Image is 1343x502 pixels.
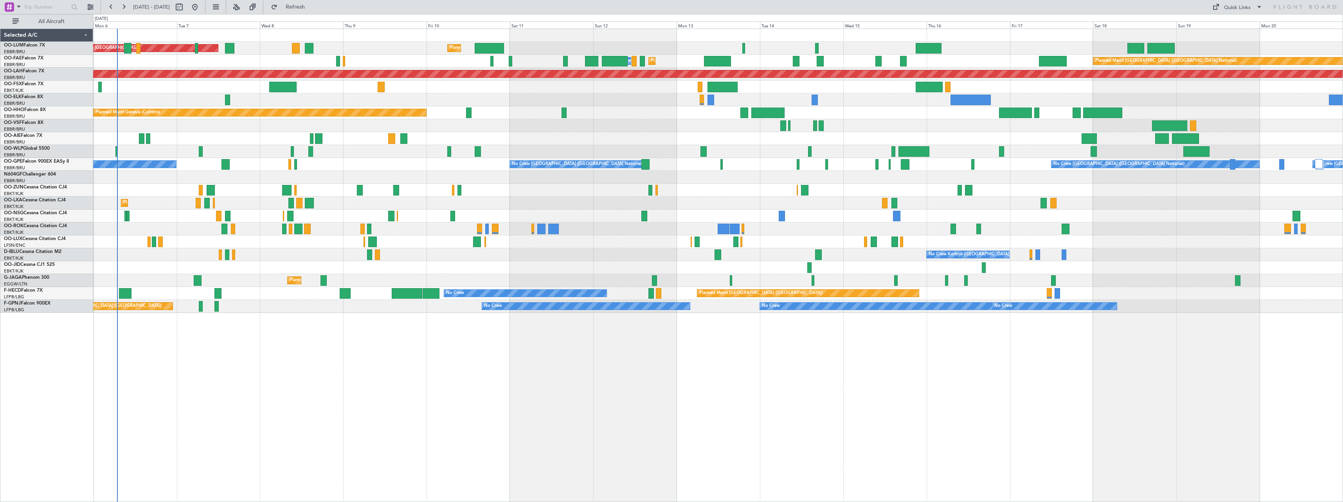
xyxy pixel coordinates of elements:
div: Thu 9 [343,22,427,29]
a: EBBR/BRU [4,100,25,106]
a: LFPB/LBG [4,307,24,313]
a: OO-AIEFalcon 7X [4,133,42,138]
div: No Crew [GEOGRAPHIC_DATA] ([GEOGRAPHIC_DATA] National) [512,158,643,170]
span: [DATE] - [DATE] [133,4,170,11]
div: Planned Maint [GEOGRAPHIC_DATA] ([GEOGRAPHIC_DATA] National) [450,42,591,54]
div: No Crew [994,300,1012,312]
span: OO-LUX [4,237,22,241]
button: Refresh [267,1,314,13]
a: OO-ELKFalcon 8X [4,95,43,99]
a: EBBR/BRU [4,75,25,81]
div: No Crew [484,300,502,312]
a: EBBR/BRU [4,139,25,145]
div: Fri 17 [1010,22,1093,29]
a: EBBR/BRU [4,113,25,119]
div: Sun 12 [593,22,677,29]
div: Fri 10 [427,22,510,29]
a: OO-HHOFalcon 8X [4,108,46,112]
span: N604GF [4,172,22,177]
div: AOG Maint [GEOGRAPHIC_DATA] [71,42,140,54]
a: N604GFChallenger 604 [4,172,56,177]
div: Sat 11 [510,22,593,29]
button: All Aircraft [9,15,85,28]
div: [DATE] [95,16,108,22]
a: EBKT/KJK [4,255,23,261]
span: F-HECD [4,288,21,293]
span: F-GPNJ [4,301,21,306]
span: G-JAGA [4,275,22,280]
div: No Crew Kortrijk-[GEOGRAPHIC_DATA] [929,249,1009,260]
div: Unplanned Maint [GEOGRAPHIC_DATA] ([GEOGRAPHIC_DATA]) [33,300,162,312]
div: Sun 19 [1176,22,1260,29]
a: EBKT/KJK [4,217,23,222]
div: No Crew [446,287,464,299]
span: All Aircraft [20,19,83,24]
span: OO-FAE [4,56,22,61]
div: Planned Maint [GEOGRAPHIC_DATA] ([GEOGRAPHIC_DATA]) [290,274,413,286]
div: Planned Maint [GEOGRAPHIC_DATA] ([GEOGRAPHIC_DATA]) [699,287,823,299]
span: OO-LUM [4,43,23,48]
div: No Crew [762,300,780,312]
span: OO-ROK [4,224,23,228]
div: Quick Links [1224,4,1251,12]
div: Planned Maint Kortrijk-[GEOGRAPHIC_DATA] [123,197,214,209]
a: OO-LUMFalcon 7X [4,43,45,48]
button: Quick Links [1208,1,1266,13]
div: Mon 20 [1260,22,1343,29]
a: EBBR/BRU [4,152,25,158]
a: EBKT/KJK [4,229,23,235]
a: OO-ZUNCessna Citation CJ4 [4,185,67,190]
a: F-GPNJFalcon 900EX [4,301,50,306]
a: G-JAGAPhenom 300 [4,275,49,280]
a: OO-ROKCessna Citation CJ4 [4,224,67,228]
div: Tue 7 [177,22,260,29]
span: OO-AIE [4,133,21,138]
a: OO-NSGCessna Citation CJ4 [4,211,67,215]
div: Sat 18 [1093,22,1176,29]
a: EBBR/BRU [4,178,25,184]
a: EBBR/BRU [4,62,25,68]
a: EBBR/BRU [4,126,25,132]
span: D-IBLU [4,249,19,254]
input: Trip Number [24,1,69,13]
div: Planned Maint [GEOGRAPHIC_DATA] ([GEOGRAPHIC_DATA] National) [1095,55,1237,67]
a: OO-LAHFalcon 7X [4,69,44,74]
div: Mon 6 [94,22,177,29]
a: EGGW/LTN [4,281,27,287]
div: Mon 13 [677,22,760,29]
span: OO-NSG [4,211,23,215]
div: Wed 8 [260,22,343,29]
a: F-HECDFalcon 7X [4,288,43,293]
a: EBKT/KJK [4,191,23,197]
a: OO-FAEFalcon 7X [4,56,43,61]
a: OO-WLPGlobal 5500 [4,146,50,151]
span: OO-HHO [4,108,24,112]
a: OO-LXACessna Citation CJ4 [4,198,66,203]
div: Tue 14 [760,22,843,29]
a: EBBR/BRU [4,165,25,171]
div: Planned Maint Melsbroek Air Base [651,55,719,67]
div: Planned Maint Geneva (Cointrin) [95,107,160,118]
a: EBKT/KJK [4,268,23,274]
a: EBBR/BRU [4,49,25,55]
span: OO-LXA [4,198,22,203]
div: Wed 15 [843,22,927,29]
span: OO-ELK [4,95,22,99]
a: OO-JIDCessna CJ1 525 [4,262,55,267]
div: Thu 16 [927,22,1010,29]
span: OO-LAH [4,69,23,74]
span: OO-ZUN [4,185,23,190]
span: OO-GPE [4,159,22,164]
a: D-IBLUCessna Citation M2 [4,249,61,254]
a: OO-VSFFalcon 8X [4,120,43,125]
a: EBKT/KJK [4,88,23,93]
a: LFPB/LBG [4,294,24,300]
a: OO-LUXCessna Citation CJ4 [4,237,66,241]
a: OO-FSXFalcon 7X [4,82,43,86]
a: LFSN/ENC [4,242,25,248]
div: No Crew [GEOGRAPHIC_DATA] ([GEOGRAPHIC_DATA] National) [1053,158,1185,170]
a: OO-GPEFalcon 900EX EASy II [4,159,69,164]
span: Refresh [279,4,312,10]
span: OO-VSF [4,120,22,125]
a: EBKT/KJK [4,204,23,210]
